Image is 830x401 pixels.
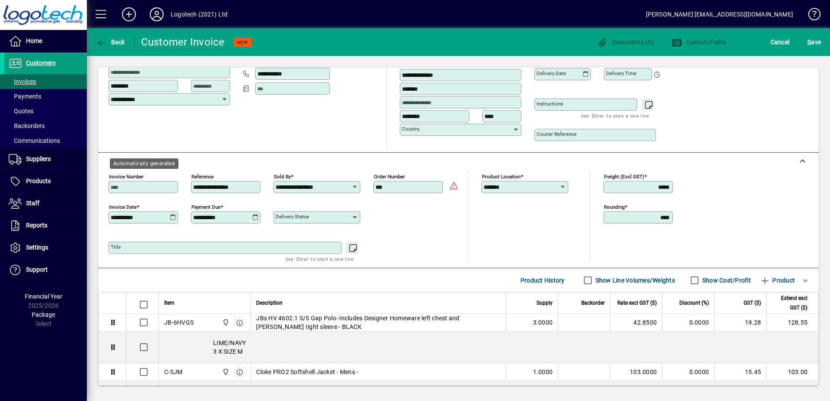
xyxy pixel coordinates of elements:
td: 15.45 [714,363,766,381]
app-page-header-button: Back [87,34,135,50]
span: Central [220,367,230,377]
span: Invoices [9,78,36,85]
mat-label: Reference [191,174,214,180]
span: Documents (0) [597,39,653,46]
span: Cancel [771,35,790,49]
div: C-SJM [164,368,182,376]
mat-label: Sold by [274,174,291,180]
button: Choose address [510,54,524,68]
span: ave [807,35,821,49]
span: Support [26,266,48,273]
span: Package [32,311,55,318]
span: Custom Fields [672,39,726,46]
button: Add [115,7,143,22]
td: 0.0000 [662,363,714,381]
a: Suppliers [4,148,87,170]
mat-label: Rounding [604,204,625,210]
mat-hint: Use 'Enter' to start a new line [581,111,649,121]
mat-hint: Use 'Enter' to start a new line [285,254,353,264]
mat-label: Order number [374,174,405,180]
span: S [807,39,811,46]
button: Product [755,273,799,288]
mat-label: Instructions [537,101,563,107]
div: Automatically generated [110,158,178,169]
span: Products [26,177,51,184]
button: Back [94,34,127,50]
button: Cancel [768,34,792,50]
a: Products [4,171,87,192]
label: Show Line Volumes/Weights [594,276,675,285]
span: JBs HV 4602.1 S/S Gap Polo -includes Designer Homeware left chest and [PERSON_NAME] right sleeve ... [256,314,501,331]
div: Logotech (2021) Ltd [171,7,227,21]
mat-label: Delivery date [537,70,566,76]
a: Backorders [4,118,87,133]
div: [PERSON_NAME] [EMAIL_ADDRESS][DOMAIN_NAME] [646,7,793,21]
a: Support [4,259,87,281]
mat-label: Invoice number [109,174,144,180]
span: Financial Year [25,293,63,300]
td: 19.28 [714,314,766,332]
mat-label: Freight (excl GST) [604,174,644,180]
a: Reports [4,215,87,237]
span: Customers [26,59,56,66]
a: Settings [4,237,87,259]
td: 103.00 [766,363,818,381]
span: Settings [26,244,48,251]
td: 128.55 [766,314,818,332]
a: Invoices [4,74,87,89]
label: Show Cost/Profit [701,276,751,285]
span: NEW [237,39,248,45]
a: Communications [4,133,87,148]
a: Quotes [4,104,87,118]
button: Save [805,34,823,50]
span: Product History [520,273,565,287]
span: Central [220,318,230,327]
span: Backorder [581,298,605,308]
mat-label: Country [402,126,419,132]
span: Communications [9,137,60,144]
mat-label: Courier Reference [537,131,576,137]
span: Description [256,298,283,308]
span: GST ($) [744,298,761,308]
div: 103.0000 [616,368,657,376]
span: Backorders [9,122,45,129]
span: Reports [26,222,47,229]
span: Rate excl GST ($) [617,298,657,308]
span: 1.0000 [533,368,553,376]
mat-label: Invoice date [109,204,137,210]
mat-label: Delivery status [276,214,309,220]
span: Supply [537,298,553,308]
a: Staff [4,193,87,214]
a: Home [4,30,87,52]
button: Product History [517,273,568,288]
mat-label: Delivery time [606,70,636,76]
span: Suppliers [26,155,51,162]
span: Product [760,273,795,287]
span: Cloke PRO2 Softshell Jacket - Mens - [256,368,358,376]
span: Item [164,298,175,308]
div: 42.8500 [616,318,657,327]
mat-label: Title [111,244,121,250]
a: View on map [496,54,510,68]
div: LIME/NAVY 3 X SIZE M [159,332,818,363]
button: Documents (0) [595,34,655,50]
td: 0.0000 [662,314,714,332]
mat-label: Payment due [191,204,221,210]
a: Knowledge Base [802,2,819,30]
span: Back [96,39,125,46]
button: Custom Fields [669,34,728,50]
span: Home [26,37,42,44]
span: Discount (%) [679,298,709,308]
a: Payments [4,89,87,104]
span: Quotes [9,108,33,115]
div: JB-6HVGS [164,318,194,327]
button: Profile [143,7,171,22]
span: 3.0000 [533,318,553,327]
span: Extend excl GST ($) [772,293,807,312]
span: Payments [9,93,41,100]
span: Staff [26,200,40,207]
div: Customer Invoice [141,35,225,49]
mat-label: Product location [482,174,520,180]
